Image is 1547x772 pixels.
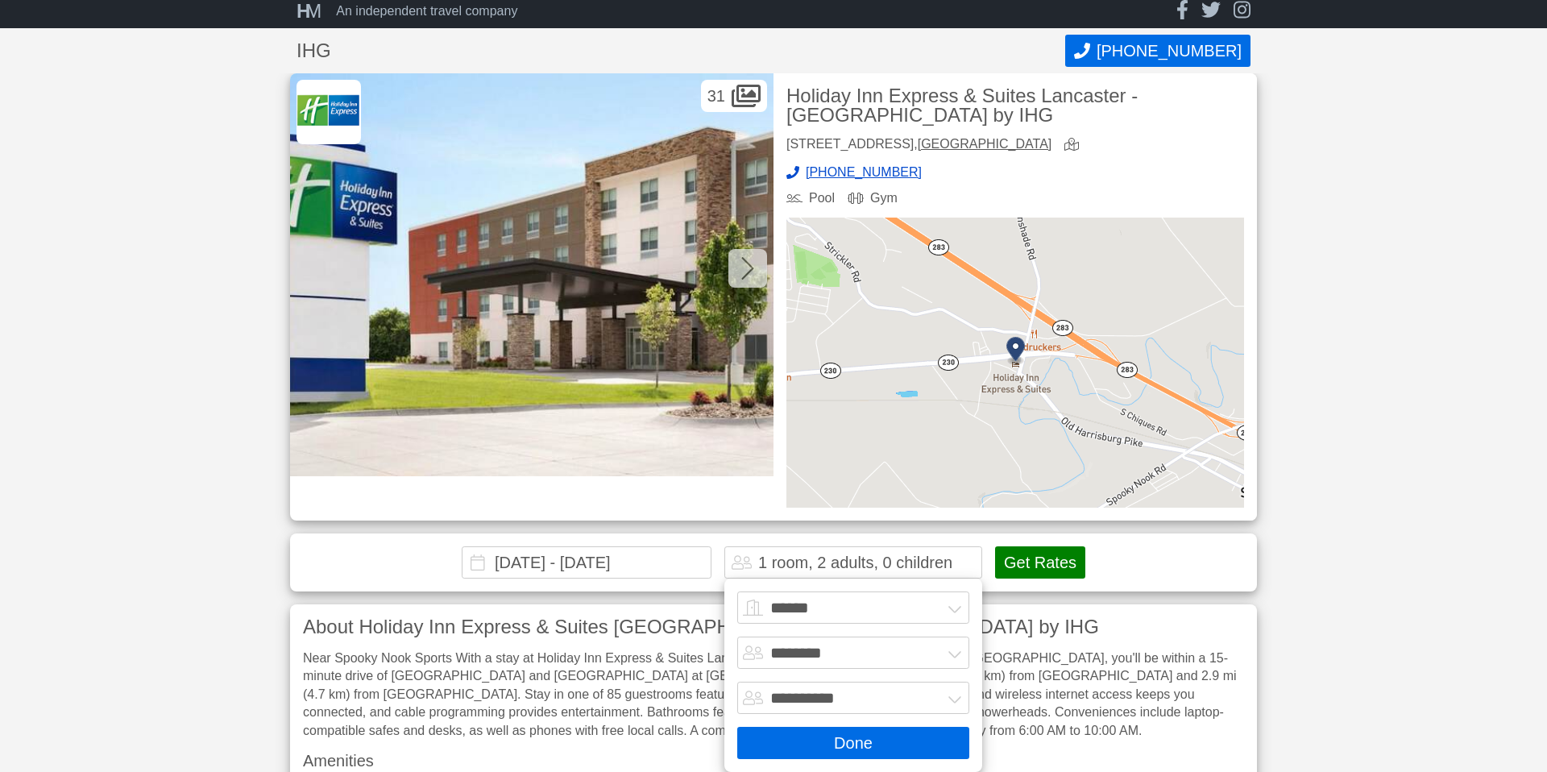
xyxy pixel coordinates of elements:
input: Choose Dates [462,546,711,579]
button: Get Rates [995,546,1085,579]
div: Near Spooky Nook Sports With a stay at Holiday Inn Express & Suites Lancaster - [GEOGRAPHIC_DATA]... [303,650,1244,740]
select: Children [737,682,969,714]
img: IHG [297,80,361,144]
span: [PHONE_NUMBER] [806,166,922,179]
img: Featured [290,73,773,476]
a: HM [297,2,330,21]
img: map [786,218,1244,508]
div: Gym [848,192,898,205]
button: Call [1065,35,1250,67]
select: Rooms [737,591,969,624]
div: Pool [786,192,835,205]
a: [GEOGRAPHIC_DATA] [918,137,1052,151]
h1: IHG [297,41,1065,60]
h3: Amenities [303,753,1244,769]
div: An independent travel company [336,5,517,18]
button: Done [737,727,969,759]
h2: Holiday Inn Express & Suites Lancaster - [GEOGRAPHIC_DATA] by IHG [786,86,1244,125]
div: [STREET_ADDRESS], [786,138,1051,153]
span: [PHONE_NUMBER] [1097,42,1242,60]
div: 1 room, 2 adults, 0 children [758,554,952,571]
div: 31 [701,80,767,112]
h3: About Holiday Inn Express & Suites [GEOGRAPHIC_DATA] - [GEOGRAPHIC_DATA] by IHG [303,617,1244,637]
a: view map [1064,138,1085,153]
select: Adults [737,637,969,669]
